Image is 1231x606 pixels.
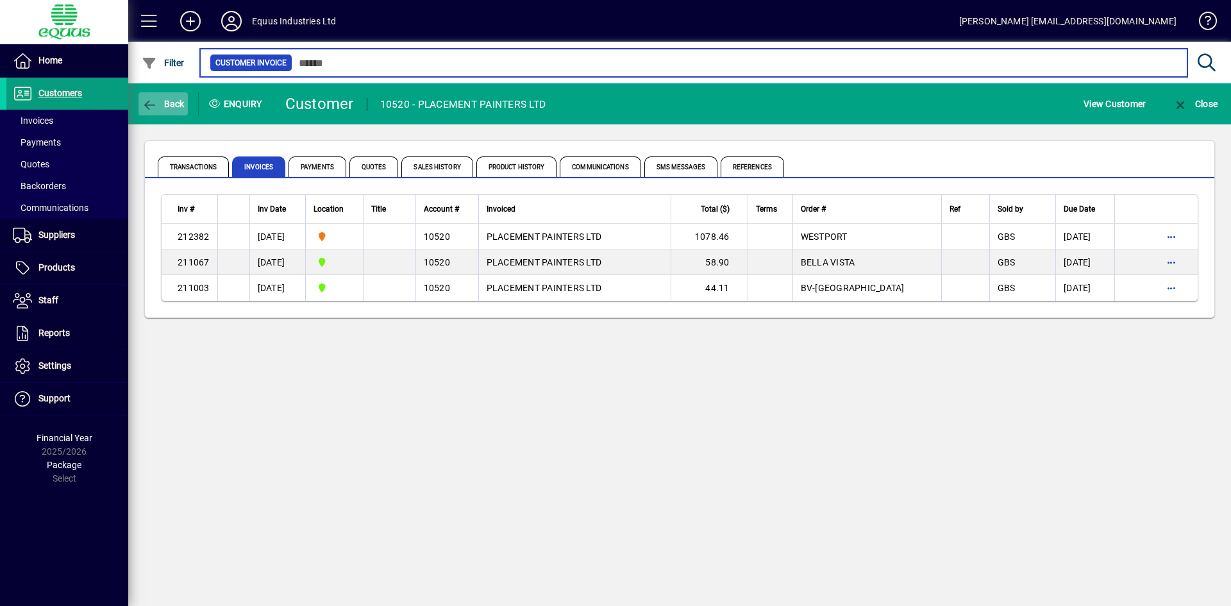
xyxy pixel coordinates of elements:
[1169,92,1221,115] button: Close
[671,249,748,275] td: 58.90
[6,317,128,349] a: Reports
[1173,99,1218,109] span: Close
[998,257,1016,267] span: GBS
[232,156,285,177] span: Invoices
[487,202,663,216] div: Invoiced
[13,203,88,213] span: Communications
[1084,94,1146,114] span: View Customer
[258,202,286,216] span: Inv Date
[38,262,75,273] span: Products
[1055,275,1114,301] td: [DATE]
[6,197,128,219] a: Communications
[170,10,211,33] button: Add
[249,275,305,301] td: [DATE]
[998,231,1016,242] span: GBS
[487,231,602,242] span: PLACEMENT PAINTERS LTD
[721,156,784,177] span: References
[487,283,602,293] span: PLACEMENT PAINTERS LTD
[950,202,982,216] div: Ref
[38,230,75,240] span: Suppliers
[6,175,128,197] a: Backorders
[424,202,459,216] span: Account #
[138,92,188,115] button: Back
[998,283,1016,293] span: GBS
[1064,202,1107,216] div: Due Date
[6,252,128,284] a: Products
[138,51,188,74] button: Filter
[998,202,1023,216] span: Sold by
[487,257,602,267] span: PLACEMENT PAINTERS LTD
[1189,3,1215,44] a: Knowledge Base
[644,156,717,177] span: SMS Messages
[1055,224,1114,249] td: [DATE]
[252,11,337,31] div: Equus Industries Ltd
[1161,252,1182,273] button: More options
[424,257,450,267] span: 10520
[424,231,450,242] span: 10520
[1161,278,1182,298] button: More options
[6,110,128,131] a: Invoices
[13,181,66,191] span: Backorders
[289,156,346,177] span: Payments
[199,94,276,114] div: Enquiry
[258,202,297,216] div: Inv Date
[211,10,252,33] button: Profile
[38,360,71,371] span: Settings
[38,393,71,403] span: Support
[424,283,450,293] span: 10520
[178,257,210,267] span: 211067
[424,202,471,216] div: Account #
[6,153,128,175] a: Quotes
[560,156,641,177] span: Communications
[215,56,287,69] span: Customer Invoice
[285,94,354,114] div: Customer
[1159,92,1231,115] app-page-header-button: Close enquiry
[959,11,1177,31] div: [PERSON_NAME] [EMAIL_ADDRESS][DOMAIN_NAME]
[314,281,355,295] span: 1B BLENHEIM
[37,433,92,443] span: Financial Year
[6,383,128,415] a: Support
[1080,92,1149,115] button: View Customer
[679,202,741,216] div: Total ($)
[756,202,777,216] span: Terms
[314,202,355,216] div: Location
[801,202,826,216] span: Order #
[178,283,210,293] span: 211003
[6,45,128,77] a: Home
[47,460,81,470] span: Package
[178,202,210,216] div: Inv #
[801,202,934,216] div: Order #
[314,255,355,269] span: 1B BLENHEIM
[38,88,82,98] span: Customers
[13,115,53,126] span: Invoices
[6,131,128,153] a: Payments
[380,94,546,115] div: 10520 - PLACEMENT PAINTERS LTD
[38,295,58,305] span: Staff
[671,275,748,301] td: 44.11
[401,156,473,177] span: Sales History
[701,202,730,216] span: Total ($)
[371,202,386,216] span: Title
[1161,226,1182,247] button: More options
[249,249,305,275] td: [DATE]
[13,137,61,147] span: Payments
[801,231,848,242] span: WESTPORT
[801,257,855,267] span: BELLA VISTA
[371,202,408,216] div: Title
[950,202,960,216] span: Ref
[6,219,128,251] a: Suppliers
[142,99,185,109] span: Back
[476,156,557,177] span: Product History
[158,156,229,177] span: Transactions
[178,231,210,242] span: 212382
[128,92,199,115] app-page-header-button: Back
[671,224,748,249] td: 1078.46
[998,202,1048,216] div: Sold by
[249,224,305,249] td: [DATE]
[38,328,70,338] span: Reports
[6,285,128,317] a: Staff
[178,202,194,216] span: Inv #
[6,350,128,382] a: Settings
[487,202,515,216] span: Invoiced
[13,159,49,169] span: Quotes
